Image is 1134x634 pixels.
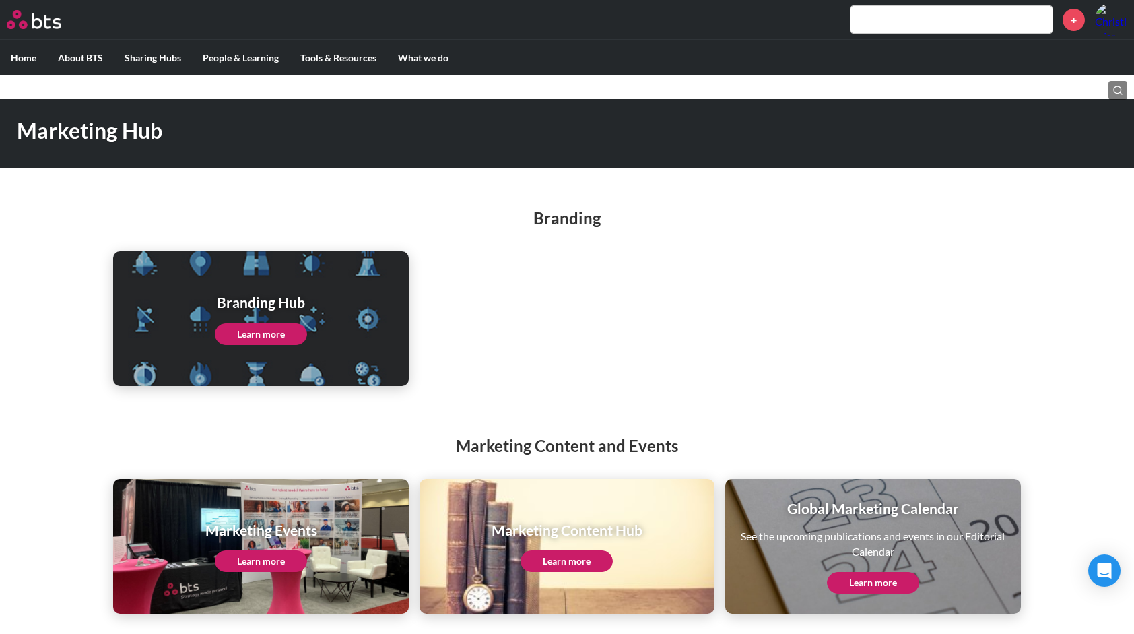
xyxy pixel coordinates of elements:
h1: Marketing Content Hub [492,520,642,540]
label: People & Learning [192,40,290,75]
h1: Global Marketing Calendar [735,499,1011,518]
label: About BTS [47,40,114,75]
h1: Marketing Hub [17,116,787,146]
div: Open Intercom Messenger [1088,554,1121,587]
a: Learn more [521,550,613,572]
label: What we do [387,40,459,75]
p: See the upcoming publications and events in our Editorial Calendar [735,529,1011,559]
a: Learn more [215,550,307,572]
img: BTS Logo [7,10,61,29]
a: Profile [1095,3,1127,36]
label: Tools & Resources [290,40,387,75]
a: Learn more [215,323,307,345]
label: Sharing Hubs [114,40,192,75]
a: Go home [7,10,86,29]
a: Learn more [827,572,919,594]
h1: Branding Hub [215,292,307,312]
h1: Marketing Events [205,520,317,540]
a: + [1063,9,1085,31]
img: Christina Wergeman [1095,3,1127,36]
